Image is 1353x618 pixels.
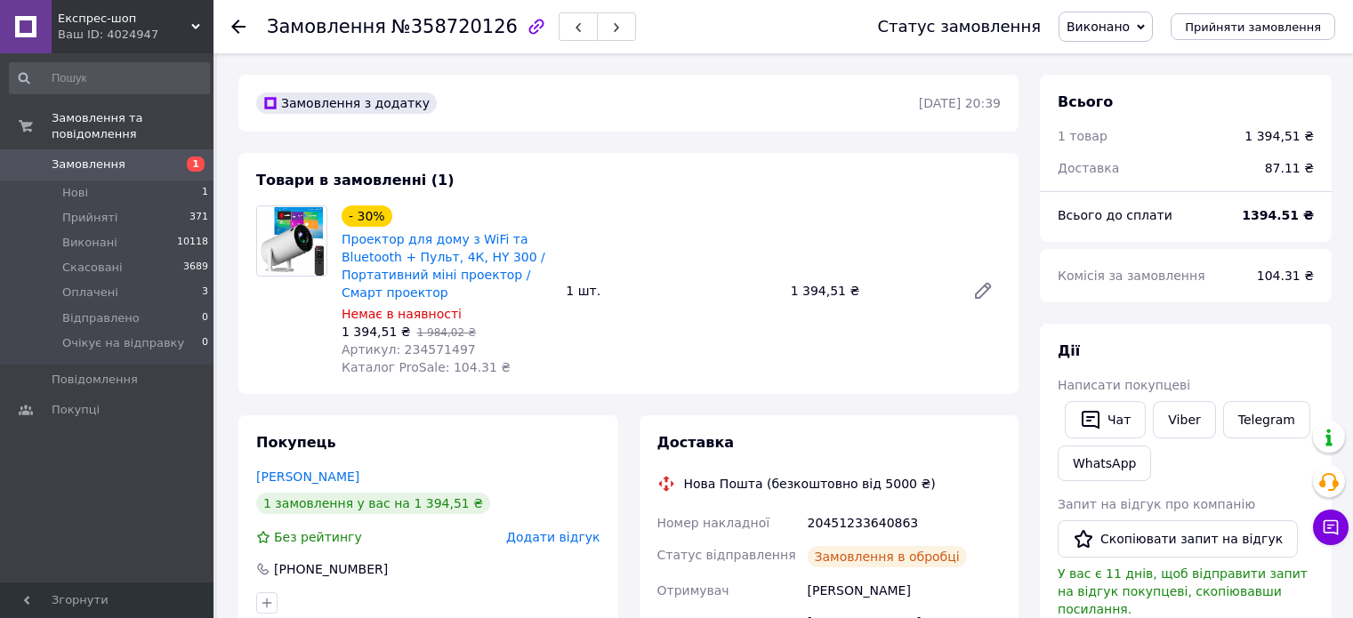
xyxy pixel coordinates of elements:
[877,18,1041,36] div: Статус замовлення
[1185,20,1321,34] span: Прийняти замовлення
[559,278,783,303] div: 1 шт.
[1058,378,1190,392] span: Написати покупцеві
[62,335,184,351] span: Очікує на відправку
[272,560,390,578] div: [PHONE_NUMBER]
[177,235,208,251] span: 10118
[202,335,208,351] span: 0
[187,157,205,172] span: 1
[58,11,191,27] span: Експрес-шоп
[1058,129,1107,143] span: 1 товар
[256,493,490,514] div: 1 замовлення у вас на 1 394,51 ₴
[62,285,118,301] span: Оплачені
[189,210,208,226] span: 371
[256,434,336,451] span: Покупець
[919,96,1001,110] time: [DATE] 20:39
[62,310,140,326] span: Відправлено
[1153,401,1215,438] a: Viber
[680,475,940,493] div: Нова Пошта (безкоштовно від 5000 ₴)
[657,516,770,530] span: Номер накладної
[342,325,411,339] span: 1 394,51 ₴
[1313,510,1349,545] button: Чат з покупцем
[52,110,213,142] span: Замовлення та повідомлення
[657,548,796,562] span: Статус відправлення
[506,530,600,544] span: Додати відгук
[1065,401,1146,438] button: Чат
[1058,93,1113,110] span: Всього
[62,185,88,201] span: Нові
[1058,566,1308,616] span: У вас є 11 днів, щоб відправити запит на відгук покупцеві, скопіювавши посилання.
[804,574,1004,606] div: [PERSON_NAME]
[274,530,362,544] span: Без рейтингу
[202,310,208,326] span: 0
[342,232,545,300] a: Проектор для дому з WiFi та Bluetooth + Пульт, 4К, HY 300 / Портативний міні проектор / Смарт про...
[183,260,208,276] span: 3689
[1058,269,1205,283] span: Комісія за замовлення
[1223,401,1310,438] a: Telegram
[52,402,100,418] span: Покупці
[231,18,246,36] div: Повернутися назад
[1254,148,1325,188] div: 87.11 ₴
[657,434,735,451] span: Доставка
[256,470,359,484] a: [PERSON_NAME]
[52,157,125,173] span: Замовлення
[342,360,511,374] span: Каталог ProSale: 104.31 ₴
[657,583,729,598] span: Отримувач
[52,372,138,388] span: Повідомлення
[804,507,1004,539] div: 20451233640863
[1058,445,1151,481] a: WhatsApp
[1058,497,1255,511] span: Запит на відгук про компанію
[62,235,117,251] span: Виконані
[62,260,123,276] span: Скасовані
[1242,208,1314,222] b: 1394.51 ₴
[1058,342,1080,359] span: Дії
[1058,161,1119,175] span: Доставка
[342,307,462,321] span: Немає в наявності
[965,273,1001,309] a: Редагувати
[62,210,117,226] span: Прийняті
[1067,20,1130,34] span: Виконано
[342,205,392,227] div: - 30%
[9,62,210,94] input: Пошук
[417,326,477,339] span: 1 984,02 ₴
[256,172,455,189] span: Товари в замовленні (1)
[1257,269,1314,283] span: 104.31 ₴
[1058,520,1298,558] button: Скопіювати запит на відгук
[202,185,208,201] span: 1
[342,342,476,357] span: Артикул: 234571497
[808,546,967,567] div: Замовлення в обробці
[257,206,326,276] img: Проектор для дому з WiFi та Bluetooth + Пульт, 4К, HY 300 / Портативний міні проектор / Смарт про...
[1171,13,1335,40] button: Прийняти замовлення
[202,285,208,301] span: 3
[784,278,958,303] div: 1 394,51 ₴
[256,92,437,114] div: Замовлення з додатку
[267,16,386,37] span: Замовлення
[1058,208,1172,222] span: Всього до сплати
[1244,127,1314,145] div: 1 394,51 ₴
[58,27,213,43] div: Ваш ID: 4024947
[391,16,518,37] span: №358720126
